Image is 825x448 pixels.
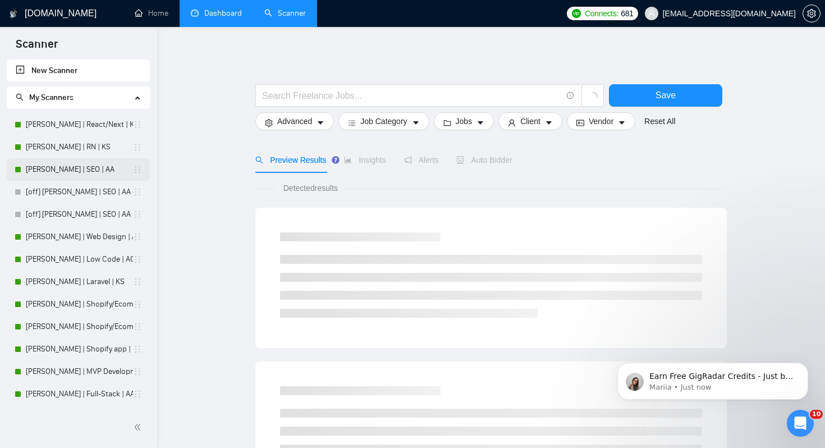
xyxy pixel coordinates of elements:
span: folder [443,118,451,127]
span: setting [265,118,273,127]
span: holder [133,367,142,376]
a: [PERSON_NAME] | MVP Development | AA [26,360,133,383]
button: idcardVendorcaret-down [567,112,635,130]
span: holder [133,277,142,286]
button: settingAdvancedcaret-down [255,112,334,130]
span: holder [133,120,142,129]
li: [off] Nick | SEO | AA - Strict, High Budget [7,181,150,203]
a: [PERSON_NAME] | RN | KS [26,136,133,158]
span: holder [133,322,142,331]
button: folderJobscaret-down [434,112,494,130]
iframe: Intercom notifications message [601,339,825,418]
li: Terry | Laravel | KS [7,271,150,293]
div: Tooltip anchor [331,155,341,165]
span: notification [404,156,412,164]
li: Valery | RN | KS [7,136,150,158]
span: Vendor [589,115,613,127]
span: Job Category [360,115,407,127]
span: area-chart [344,156,352,164]
a: [PERSON_NAME] | SEO | AA [26,158,133,181]
li: Andrew | Shopify/Ecom | KS [7,316,150,338]
img: logo [10,5,17,23]
button: barsJob Categorycaret-down [338,112,429,130]
button: setting [803,4,821,22]
span: holder [133,255,142,264]
li: [off] Nick | SEO | AA - Light, Low Budget [7,203,150,226]
span: 681 [621,7,633,20]
span: setting [803,9,820,18]
span: bars [348,118,356,127]
span: Preview Results [255,156,326,164]
li: Anna | Web Design | AO [7,226,150,248]
span: 10 [810,410,823,419]
span: holder [133,300,142,309]
span: Auto Bidder [456,156,512,164]
span: caret-down [545,118,553,127]
iframe: Intercom live chat [787,410,814,437]
span: user [648,10,656,17]
span: Connects: [585,7,618,20]
a: [PERSON_NAME] | Laravel | KS [26,271,133,293]
li: Nick | SEO | AA [7,158,150,181]
a: dashboardDashboard [191,8,242,18]
span: holder [133,232,142,241]
span: holder [133,188,142,196]
span: caret-down [412,118,420,127]
button: userClientcaret-down [498,112,562,130]
span: holder [133,210,142,219]
li: Michael | Web App | AA [7,405,150,428]
span: Scanner [7,36,67,60]
span: Alerts [404,156,439,164]
a: searchScanner [264,8,306,18]
span: search [16,93,24,101]
span: caret-down [476,118,484,127]
span: caret-down [317,118,324,127]
a: Reset All [644,115,675,127]
span: user [508,118,516,127]
li: Michael | MVP Development | AA [7,360,150,383]
span: caret-down [618,118,626,127]
span: My Scanners [16,93,74,102]
span: loading [588,92,598,102]
span: holder [133,345,142,354]
a: [off] [PERSON_NAME] | SEO | AA - Light, Low Budget [26,203,133,226]
span: idcard [576,118,584,127]
input: Search Freelance Jobs... [262,89,562,103]
a: [PERSON_NAME] | Shopify/Ecom | KS [26,316,133,338]
span: holder [133,165,142,174]
span: search [255,156,263,164]
span: Detected results [276,182,346,194]
a: [PERSON_NAME] | Low Code | AO [26,248,133,271]
a: New Scanner [16,60,141,82]
a: setting [803,9,821,18]
a: [PERSON_NAME] | React/Next | KS [26,113,133,136]
span: double-left [134,422,145,433]
span: Insights [344,156,386,164]
li: Michael | Full-Stack | AA [7,383,150,405]
span: Save [656,88,676,102]
li: Ann | React/Next | KS [7,113,150,136]
span: My Scanners [29,93,74,102]
a: [PERSON_NAME] | Shopify/Ecom | KS - lower requirements [26,293,133,316]
a: [PERSON_NAME] | Web Design | AO [26,226,133,248]
span: holder [133,390,142,399]
a: [PERSON_NAME] | Shopify app | KS [26,338,133,360]
li: New Scanner [7,60,150,82]
a: [off] [PERSON_NAME] | SEO | AA - Strict, High Budget [26,181,133,203]
li: Andrew | Shopify app | KS [7,338,150,360]
span: holder [133,143,142,152]
span: info-circle [567,92,574,99]
span: Advanced [277,115,312,127]
img: upwork-logo.png [572,9,581,18]
a: [PERSON_NAME] | Full-Stack | AA [26,383,133,405]
a: homeHome [135,8,168,18]
span: Client [520,115,540,127]
button: Save [609,84,722,107]
span: robot [456,156,464,164]
li: Anna | Low Code | AO [7,248,150,271]
span: Jobs [456,115,473,127]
